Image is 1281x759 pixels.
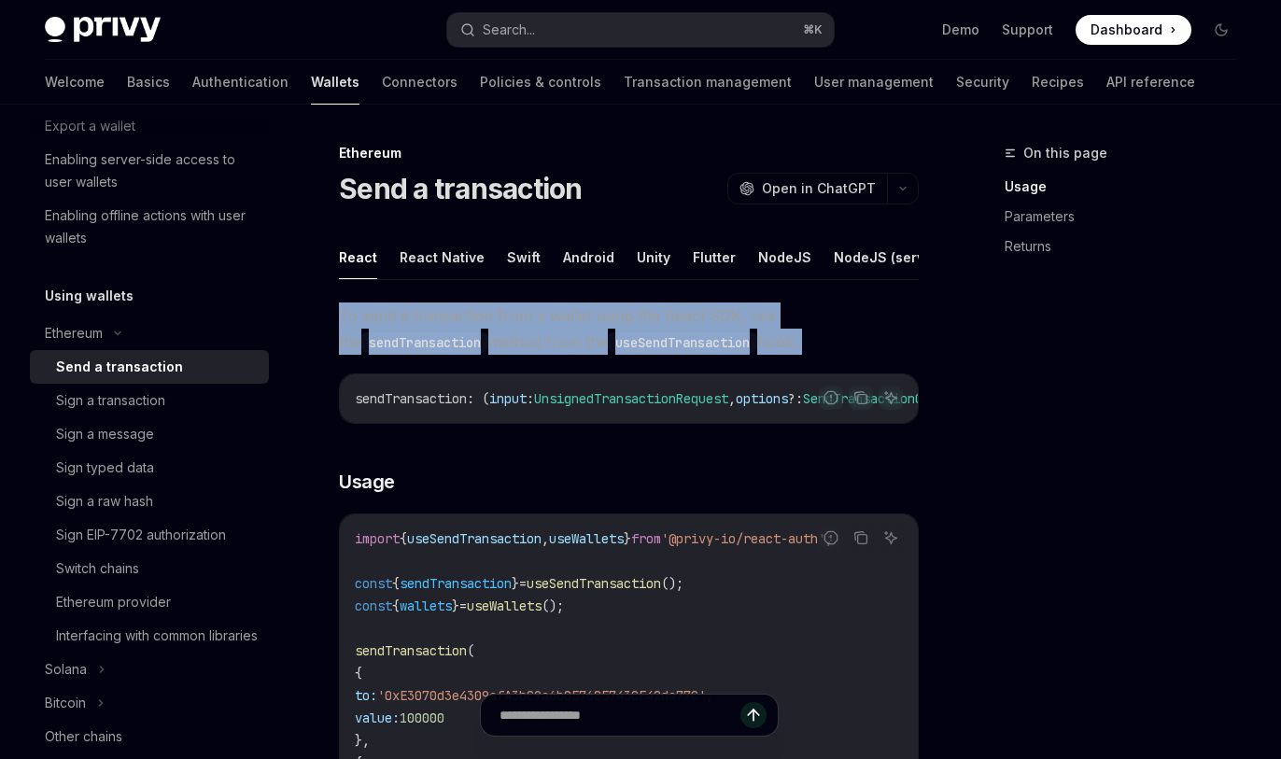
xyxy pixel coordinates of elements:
span: useWallets [549,530,624,547]
span: = [459,597,467,614]
a: Sign a raw hash [30,485,269,518]
span: from [631,530,661,547]
a: API reference [1106,60,1195,105]
a: Other chains [30,720,269,753]
span: } [452,597,459,614]
div: Solana [45,658,87,681]
a: Returns [1005,232,1251,261]
button: Flutter [693,235,736,279]
div: Switch chains [56,557,139,580]
span: options [736,390,788,407]
div: Send a transaction [56,356,183,378]
span: sendTransaction [355,390,467,407]
h1: Send a transaction [339,172,583,205]
a: Sign EIP-7702 authorization [30,518,269,552]
button: Search...⌘K [447,13,835,47]
button: Toggle dark mode [1206,15,1236,45]
a: Ethereum provider [30,585,269,619]
span: wallets [400,597,452,614]
span: : ( [467,390,489,407]
button: Copy the contents from the code block [849,386,873,410]
a: Enabling offline actions with user wallets [30,199,269,255]
a: Policies & controls [480,60,601,105]
div: Search... [483,19,535,41]
a: Demo [942,21,979,39]
span: Open in ChatGPT [762,179,876,198]
span: to: [355,687,377,704]
div: Sign EIP-7702 authorization [56,524,226,546]
span: } [512,575,519,592]
img: dark logo [45,17,161,43]
span: (); [542,597,564,614]
span: { [392,575,400,592]
a: Transaction management [624,60,792,105]
div: Ethereum [45,322,103,344]
div: Ethereum [339,144,919,162]
span: useSendTransaction [407,530,542,547]
div: Other chains [45,725,122,748]
button: Report incorrect code [819,526,843,550]
a: Enabling server-side access to user wallets [30,143,269,199]
a: Basics [127,60,170,105]
span: const [355,575,392,592]
a: Parameters [1005,202,1251,232]
a: Support [1002,21,1053,39]
span: ( [467,642,474,659]
a: User management [814,60,934,105]
span: '@privy-io/react-auth' [661,530,825,547]
button: Android [563,235,614,279]
code: useSendTransaction [608,332,757,353]
button: Send message [740,702,767,728]
div: Enabling server-side access to user wallets [45,148,258,193]
code: sendTransaction [361,332,488,353]
div: Sign a raw hash [56,490,153,513]
div: Sign typed data [56,457,154,479]
span: SendTransactionOptions [803,390,967,407]
span: On this page [1023,142,1107,164]
a: Security [956,60,1009,105]
div: Enabling offline actions with user wallets [45,204,258,249]
button: NodeJS [758,235,811,279]
span: { [392,597,400,614]
span: import [355,530,400,547]
a: Wallets [311,60,359,105]
div: Ethereum provider [56,591,171,613]
span: , [728,390,736,407]
span: (); [661,575,683,592]
button: React [339,235,377,279]
span: sendTransaction [400,575,512,592]
a: Interfacing with common libraries [30,619,269,653]
span: , [542,530,549,547]
a: Dashboard [1076,15,1191,45]
button: Ask AI [879,386,903,410]
span: : [527,390,534,407]
span: ?: [788,390,803,407]
span: To send a transaction from a wallet using the React SDK, use the method from the hook: [339,302,919,355]
div: Sign a transaction [56,389,165,412]
div: Sign a message [56,423,154,445]
span: { [400,530,407,547]
a: Recipes [1032,60,1084,105]
span: , [706,687,713,704]
button: Open in ChatGPT [727,173,887,204]
button: React Native [400,235,485,279]
div: Interfacing with common libraries [56,625,258,647]
a: Sign typed data [30,451,269,485]
span: const [355,597,392,614]
span: useWallets [467,597,542,614]
a: Switch chains [30,552,269,585]
a: Welcome [45,60,105,105]
span: Usage [339,469,395,495]
button: Unity [637,235,670,279]
a: Sign a message [30,417,269,451]
span: '0xE3070d3e4309afA3bC9a6b057685743CF42da77C' [377,687,706,704]
span: ⌘ K [803,22,823,37]
button: Ask AI [879,526,903,550]
span: = [519,575,527,592]
button: Swift [507,235,541,279]
span: Dashboard [1091,21,1162,39]
h5: Using wallets [45,285,134,307]
button: Copy the contents from the code block [849,526,873,550]
a: Authentication [192,60,289,105]
a: Connectors [382,60,457,105]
